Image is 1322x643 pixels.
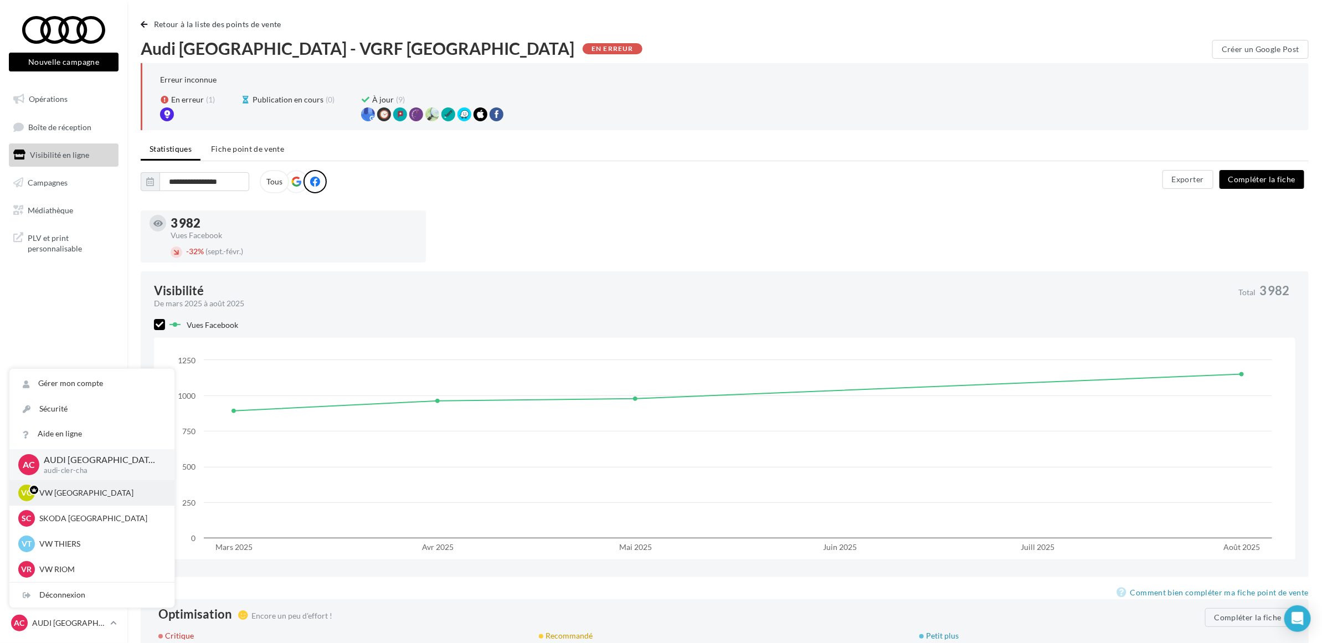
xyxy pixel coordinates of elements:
[9,421,174,446] a: Aide en ligne
[158,608,232,620] div: Optimisation
[186,246,204,256] span: 32%
[191,533,196,543] text: 0
[158,630,530,641] div: Critique
[919,630,1291,641] div: Petit plus
[182,462,196,471] text: 500
[7,115,121,139] a: Boîte de réception
[141,40,574,56] span: Audi [GEOGRAPHIC_DATA] - VGRF [GEOGRAPHIC_DATA]
[7,199,121,222] a: Médiathèque
[211,144,284,153] span: Fiche point de vente
[9,583,174,608] div: Déconnexion
[1220,170,1304,189] button: Compléter la fiche
[22,487,32,498] span: VC
[44,454,157,466] p: AUDI [GEOGRAPHIC_DATA]
[251,611,332,620] span: Encore un peu d'effort !
[32,618,106,629] p: AUDI [GEOGRAPHIC_DATA]
[422,542,454,552] text: Avr 2025
[7,171,121,194] a: Campagnes
[28,178,68,187] span: Campagnes
[14,618,25,629] span: AC
[1259,285,1289,297] span: 3 982
[205,246,243,256] span: (sept.-févr.)
[1205,608,1291,627] button: Compléter la fiche
[7,88,121,111] a: Opérations
[28,122,91,131] span: Boîte de réception
[206,94,215,105] span: (1)
[1223,542,1260,552] text: Août 2025
[30,150,89,160] span: Visibilité en ligne
[1021,542,1054,552] text: Juill 2025
[28,230,114,254] span: PLV et print personnalisable
[1238,289,1256,296] span: Total
[253,94,323,105] span: Publication en cours
[44,466,157,476] p: audi-cler-cha
[823,542,857,552] text: Juin 2025
[22,564,32,575] span: VR
[396,94,405,105] span: (9)
[160,75,217,84] p: Erreur inconnue
[539,630,911,641] div: Recommandé
[9,371,174,396] a: Gérer mon compte
[39,513,161,524] p: SKODA [GEOGRAPHIC_DATA]
[39,487,161,498] p: VW [GEOGRAPHIC_DATA]
[182,426,196,436] text: 750
[154,19,281,29] span: Retour à la liste des points de vente
[171,217,417,229] div: 3 982
[22,538,32,549] span: VT
[29,94,68,104] span: Opérations
[372,94,394,105] span: À jour
[1215,174,1309,183] a: Compléter la fiche
[22,513,32,524] span: SC
[1212,40,1309,59] button: Créer un Google Post
[154,298,1230,309] div: De mars 2025 à août 2025
[1162,170,1213,189] button: Exporter
[1117,586,1309,599] a: Comment bien compléter ma fiche point de vente
[187,320,238,330] span: Vues Facebook
[260,170,289,193] label: Tous
[619,542,652,552] text: Mai 2025
[186,246,189,256] span: -
[28,205,73,214] span: Médiathèque
[9,397,174,421] a: Sécurité
[7,226,121,259] a: PLV et print personnalisable
[215,542,253,552] text: Mars 2025
[583,43,642,54] div: En erreur
[326,94,335,105] span: (0)
[171,232,417,239] div: Vues Facebook
[182,498,196,507] text: 250
[178,356,196,365] text: 1250
[23,458,35,471] span: AC
[154,285,204,297] div: Visibilité
[1284,605,1311,632] div: Open Intercom Messenger
[9,613,119,634] a: AC AUDI [GEOGRAPHIC_DATA]
[141,18,286,31] button: Retour à la liste des points de vente
[9,53,119,71] button: Nouvelle campagne
[171,94,204,105] span: En erreur
[39,564,161,575] p: VW RIOM
[178,391,196,400] text: 1000
[7,143,121,167] a: Visibilité en ligne
[39,538,161,549] p: VW THIERS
